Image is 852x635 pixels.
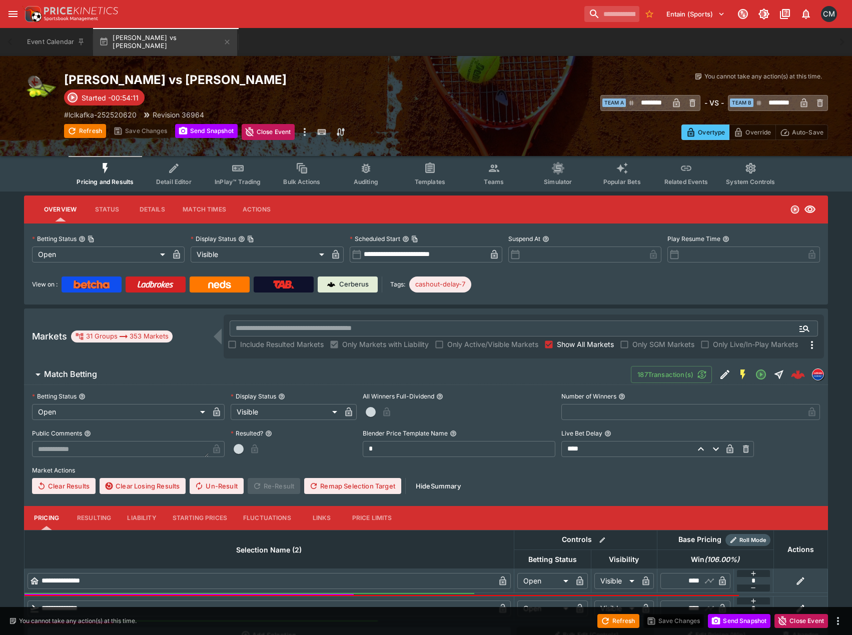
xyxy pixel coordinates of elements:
[79,235,86,242] button: Betting StatusCopy To Clipboard
[44,7,118,14] img: PriceKinetics
[791,367,805,381] img: logo-cerberus--red.svg
[667,234,720,243] p: Play Resume Time
[32,404,209,420] div: Open
[594,600,638,616] div: Visible
[790,204,800,214] svg: Open
[415,178,445,185] span: Templates
[175,197,234,221] button: Match Times
[806,339,818,351] svg: More
[704,97,724,108] h6: - VS -
[752,365,770,383] button: Open
[77,178,134,185] span: Pricing and Results
[517,600,572,616] div: Open
[137,280,174,288] img: Ladbrokes
[821,6,837,22] div: Cameron Matheson
[283,178,320,185] span: Bulk Actions
[797,5,815,23] button: Notifications
[32,478,96,494] button: Clear Results
[776,5,794,23] button: Documentation
[363,429,448,437] p: Blender Price Template Name
[342,339,429,349] span: Only Markets with Liability
[32,429,82,437] p: Public Comments
[681,124,729,140] button: Overtype
[234,197,279,221] button: Actions
[231,429,263,437] p: Resulted?
[632,339,694,349] span: Only SGM Markets
[722,235,729,242] button: Play Resume Time
[631,366,712,383] button: 187Transaction(s)
[725,534,770,546] div: Show/hide Price Roll mode configuration.
[21,28,91,56] button: Event Calendar
[402,235,409,242] button: Scheduled StartCopy To Clipboard
[730,98,753,107] span: Team B
[22,4,42,24] img: PriceKinetics Logo
[698,127,725,137] p: Overtype
[411,235,418,242] button: Copy To Clipboard
[410,478,467,494] button: HideSummary
[618,393,625,400] button: Number of Winners
[231,404,341,420] div: Visible
[225,544,313,556] span: Selection Name (2)
[603,178,641,185] span: Popular Bets
[344,506,400,530] button: Price Limits
[517,553,588,565] span: Betting Status
[247,235,254,242] button: Copy To Clipboard
[363,392,434,400] p: All Winners Full-Dividend
[832,615,844,627] button: more
[19,616,137,625] p: You cannot take any action(s) at this time.
[584,6,639,22] input: search
[4,5,22,23] button: open drawer
[680,553,750,565] span: Win(106.00%)
[231,392,276,400] p: Display Status
[64,72,446,87] h2: Copy To Clipboard
[773,530,827,568] th: Actions
[390,276,405,292] label: Tags:
[774,614,828,628] button: Close Event
[450,430,457,437] button: Blender Price Template Name
[24,72,56,104] img: tennis.png
[734,5,752,23] button: Connected to PK
[235,506,299,530] button: Fluctuations
[265,430,272,437] button: Resulted?
[447,339,538,349] span: Only Active/Visible Markets
[594,573,638,589] div: Visible
[153,109,204,120] p: Revision 36964
[755,5,773,23] button: Toggle light/dark mode
[557,339,614,349] span: Show All Markets
[596,533,609,546] button: Bulk edit
[327,280,335,288] img: Cerberus
[339,279,369,289] p: Cerberus
[79,393,86,400] button: Betting Status
[88,235,95,242] button: Copy To Clipboard
[304,478,401,494] button: Remap Selection Target
[350,234,400,243] p: Scheduled Start
[273,280,294,288] img: TabNZ
[517,573,572,589] div: Open
[708,614,770,628] button: Send Snapshot
[354,178,378,185] span: Auditing
[436,393,443,400] button: All Winners Full-Dividend
[44,369,97,379] h6: Match Betting
[755,368,767,380] svg: Open
[681,124,828,140] div: Start From
[299,124,311,140] button: more
[69,506,119,530] button: Resulting
[812,368,824,380] div: lclkafka
[32,246,169,262] div: Open
[409,276,471,292] div: Betting Target: cerberus
[85,197,130,221] button: Status
[238,235,245,242] button: Display StatusCopy To Clipboard
[24,506,69,530] button: Pricing
[508,234,540,243] p: Suspend At
[32,330,67,342] h5: Markets
[791,367,805,381] div: 6a1394ac-00d2-4645-9024-9d9109f87e18
[795,319,813,337] button: Open
[69,156,783,191] div: Event type filters
[674,533,725,546] div: Base Pricing
[156,178,192,185] span: Detail Editor
[44,16,98,21] img: Sportsbook Management
[248,478,300,494] span: Re-Result
[597,614,639,628] button: Refresh
[770,365,788,383] button: Straight
[75,330,169,342] div: 31 Groups 353 Markets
